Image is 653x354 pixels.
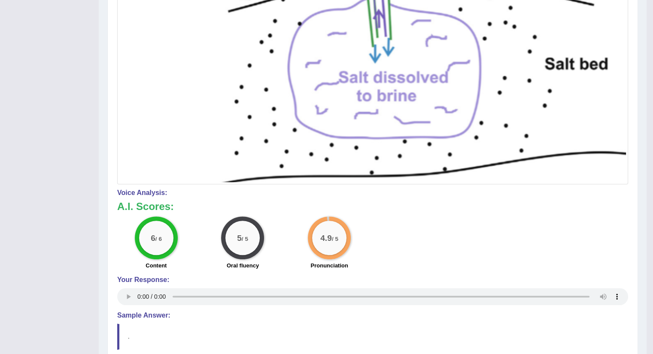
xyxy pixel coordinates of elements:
[242,235,248,242] small: / 5
[117,201,174,212] b: A.I. Scores:
[332,235,338,242] small: / 5
[117,189,628,197] h4: Voice Analysis:
[117,312,628,319] h4: Sample Answer:
[155,235,162,242] small: / 6
[117,276,628,284] h4: Your Response:
[310,261,348,270] label: Pronunciation
[117,324,628,350] blockquote: .
[227,261,259,270] label: Oral fluency
[151,233,155,243] big: 6
[237,233,242,243] big: 5
[146,261,167,270] label: Content
[320,233,332,243] big: 4.9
